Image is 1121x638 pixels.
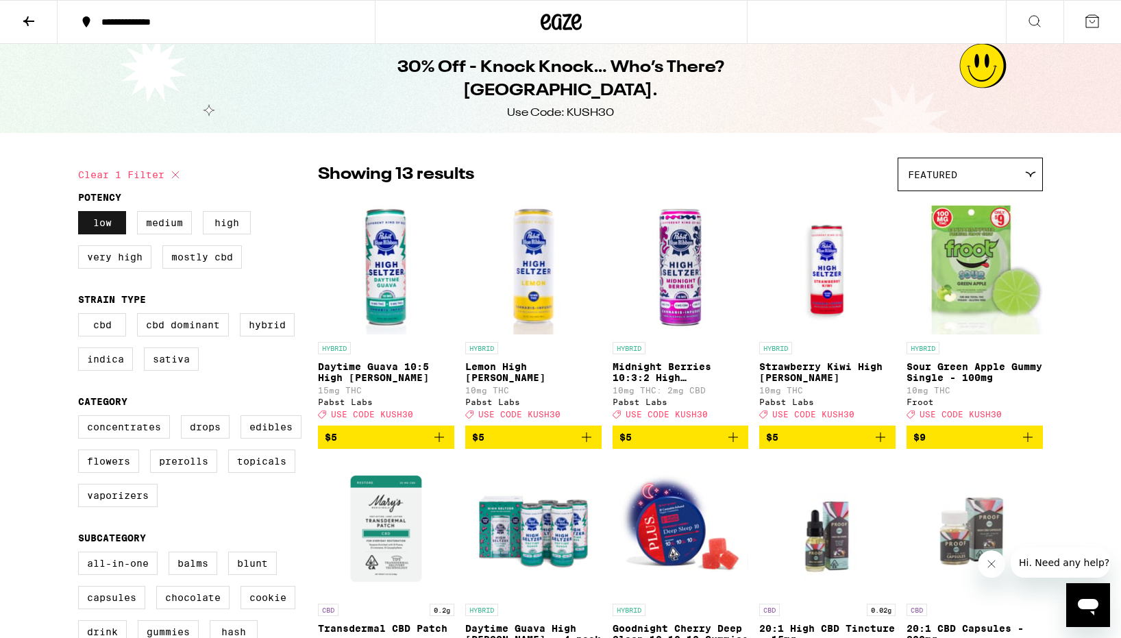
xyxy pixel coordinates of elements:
[318,386,454,395] p: 15mg THC
[318,397,454,406] div: Pabst Labs
[78,192,121,203] legend: Potency
[619,432,632,443] span: $5
[759,397,896,406] div: Pabst Labs
[507,106,614,121] div: Use Code: KUSH30
[759,198,896,335] img: Pabst Labs - Strawberry Kiwi High Seltzer
[318,163,474,186] p: Showing 13 results
[240,313,295,336] label: Hybrid
[78,484,158,507] label: Vaporizers
[907,342,939,354] p: HYBRID
[78,586,145,609] label: Capsules
[318,342,351,354] p: HYBRID
[137,313,229,336] label: CBD Dominant
[162,245,242,269] label: Mostly CBD
[759,460,896,597] img: Proof - 20:1 High CBD Tincture - 15mg
[465,361,602,383] p: Lemon High [PERSON_NAME]
[318,198,454,426] a: Open page for Daytime Guava 10:5 High Seltzer from Pabst Labs
[78,552,158,575] label: All-In-One
[430,604,454,616] p: 0.2g
[759,604,780,616] p: CBD
[318,623,454,634] p: Transdermal CBD Patch
[137,211,192,234] label: Medium
[203,211,251,234] label: High
[318,426,454,449] button: Add to bag
[613,397,749,406] div: Pabst Labs
[907,386,1043,395] p: 10mg THC
[181,415,230,439] label: Drops
[920,410,1002,419] span: USE CODE KUSH30
[144,347,199,371] label: Sativa
[613,342,645,354] p: HYBRID
[907,460,1043,597] img: Proof - 20:1 CBD Capsules - 300mg
[78,532,146,543] legend: Subcategory
[241,586,295,609] label: Cookie
[465,342,498,354] p: HYBRID
[78,396,127,407] legend: Category
[759,361,896,383] p: Strawberry Kiwi High [PERSON_NAME]
[908,169,957,180] span: Featured
[78,158,184,192] button: Clear 1 filter
[472,432,484,443] span: $5
[613,198,749,426] a: Open page for Midnight Berries 10:3:2 High Seltzer from Pabst Labs
[759,426,896,449] button: Add to bag
[907,604,927,616] p: CBD
[465,460,602,597] img: Pabst Labs - Daytime Guava High Seltzer - 4-pack
[78,294,146,305] legend: Strain Type
[150,450,217,473] label: Prerolls
[1011,548,1110,578] iframe: Message from company
[465,386,602,395] p: 10mg THC
[465,198,602,426] a: Open page for Lemon High Seltzer from Pabst Labs
[1066,583,1110,627] iframe: Button to launch messaging window
[465,426,602,449] button: Add to bag
[766,432,778,443] span: $5
[613,361,749,383] p: Midnight Berries 10:3:2 High [PERSON_NAME]
[465,198,602,335] img: Pabst Labs - Lemon High Seltzer
[772,410,854,419] span: USE CODE KUSH30
[78,211,126,234] label: Low
[325,432,337,443] span: $5
[465,397,602,406] div: Pabst Labs
[78,313,126,336] label: CBD
[78,245,151,269] label: Very High
[759,342,792,354] p: HYBRID
[913,432,926,443] span: $9
[228,552,277,575] label: Blunt
[318,460,454,597] img: Mary's Medicinals - Transdermal CBD Patch
[318,604,338,616] p: CBD
[907,198,1043,335] img: Froot - Sour Green Apple Gummy Single - 100mg
[156,586,230,609] label: Chocolate
[626,410,708,419] span: USE CODE KUSH30
[318,361,454,383] p: Daytime Guava 10:5 High [PERSON_NAME]
[907,426,1043,449] button: Add to bag
[78,347,133,371] label: Indica
[241,415,301,439] label: Edibles
[759,198,896,426] a: Open page for Strawberry Kiwi High Seltzer from Pabst Labs
[907,361,1043,383] p: Sour Green Apple Gummy Single - 100mg
[613,198,749,335] img: Pabst Labs - Midnight Berries 10:3:2 High Seltzer
[613,460,749,597] img: PLUS - Goodnight Cherry Deep Sleep 10:10:10 Gummies
[867,604,896,616] p: 0.02g
[465,604,498,616] p: HYBRID
[978,550,1005,578] iframe: Close message
[331,410,413,419] span: USE CODE KUSH30
[228,450,295,473] label: Topicals
[78,415,170,439] label: Concentrates
[311,56,810,103] h1: 30% Off - Knock Knock… Who’s There? [GEOGRAPHIC_DATA].
[613,386,749,395] p: 10mg THC: 2mg CBD
[478,410,560,419] span: USE CODE KUSH30
[78,450,139,473] label: Flowers
[613,604,645,616] p: HYBRID
[613,426,749,449] button: Add to bag
[318,198,454,335] img: Pabst Labs - Daytime Guava 10:5 High Seltzer
[759,386,896,395] p: 10mg THC
[169,552,217,575] label: Balms
[907,198,1043,426] a: Open page for Sour Green Apple Gummy Single - 100mg from Froot
[907,397,1043,406] div: Froot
